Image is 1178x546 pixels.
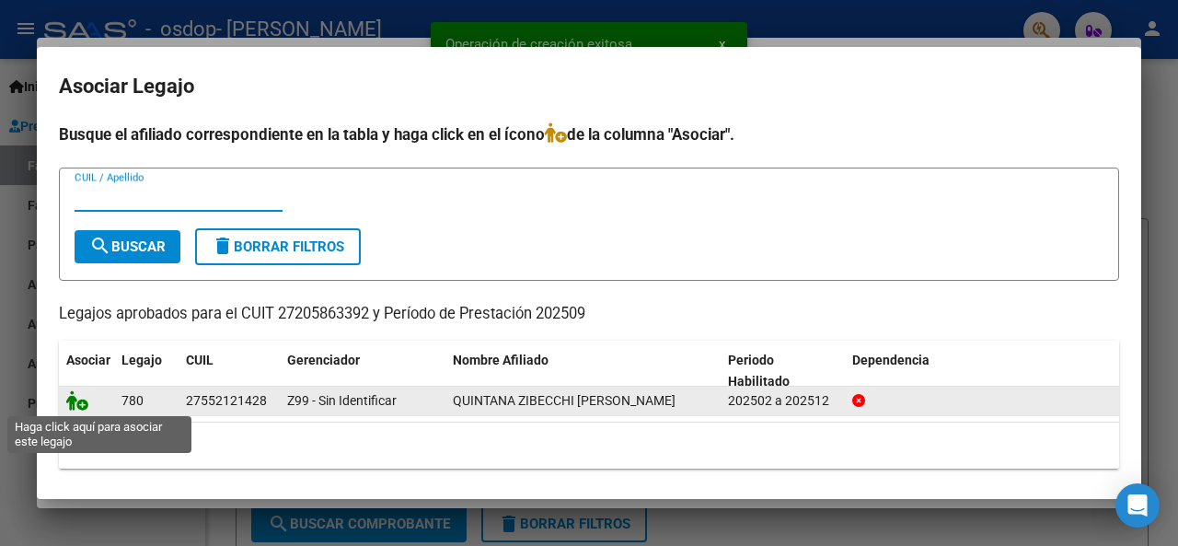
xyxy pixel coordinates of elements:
datatable-header-cell: Periodo Habilitado [721,341,845,401]
span: Z99 - Sin Identificar [287,393,397,408]
datatable-header-cell: CUIL [179,341,280,401]
span: 780 [121,393,144,408]
mat-icon: delete [212,235,234,257]
span: Legajo [121,353,162,367]
button: Borrar Filtros [195,228,361,265]
span: Periodo Habilitado [728,353,790,389]
datatable-header-cell: Gerenciador [280,341,445,401]
span: CUIL [186,353,214,367]
span: Borrar Filtros [212,238,344,255]
button: Buscar [75,230,180,263]
span: Gerenciador [287,353,360,367]
datatable-header-cell: Asociar [59,341,114,401]
div: 1 registros [59,423,1119,469]
datatable-header-cell: Dependencia [845,341,1120,401]
span: QUINTANA ZIBECCHI MARIA PAZ [453,393,676,408]
datatable-header-cell: Legajo [114,341,179,401]
datatable-header-cell: Nombre Afiliado [445,341,721,401]
span: Nombre Afiliado [453,353,549,367]
mat-icon: search [89,235,111,257]
h2: Asociar Legajo [59,69,1119,104]
div: 27552121428 [186,390,267,412]
span: Dependencia [852,353,930,367]
span: Buscar [89,238,166,255]
p: Legajos aprobados para el CUIT 27205863392 y Período de Prestación 202509 [59,303,1119,326]
div: Open Intercom Messenger [1115,483,1160,528]
div: 202502 a 202512 [728,390,837,412]
h4: Busque el afiliado correspondiente en la tabla y haga click en el ícono de la columna "Asociar". [59,122,1119,146]
span: Asociar [66,353,110,367]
